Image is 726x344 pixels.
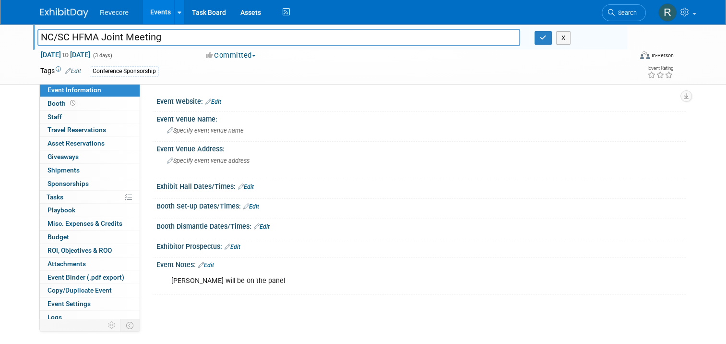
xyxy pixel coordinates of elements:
[40,97,140,110] a: Booth
[61,51,70,59] span: to
[40,150,140,163] a: Giveaways
[167,127,244,134] span: Specify event venue name
[48,180,89,187] span: Sponsorships
[48,113,62,121] span: Staff
[40,137,140,150] a: Asset Reservations
[658,3,677,22] img: Rachael Sires
[40,244,140,257] a: ROI, Objectives & ROO
[40,284,140,297] a: Copy/Duplicate Event
[647,66,673,71] div: Event Rating
[156,199,686,211] div: Booth Set-up Dates/Times:
[156,258,686,270] div: Event Notes:
[167,157,250,164] span: Specify event venue address
[40,8,88,18] img: ExhibitDay
[40,164,140,177] a: Shipments
[202,50,260,61] button: Committed
[40,84,140,97] a: Event Information
[651,52,674,59] div: In-Person
[640,51,650,59] img: Format-Inperson.png
[156,142,686,154] div: Event Venue Address:
[48,313,62,321] span: Logs
[48,126,106,134] span: Travel Reservations
[92,52,112,59] span: (3 days)
[602,4,646,21] a: Search
[198,262,214,269] a: Edit
[40,231,140,244] a: Budget
[40,191,140,204] a: Tasks
[254,223,270,230] a: Edit
[90,66,159,76] div: Conference Sponsorship
[40,123,140,136] a: Travel Reservations
[47,193,63,201] span: Tasks
[156,112,686,124] div: Event Venue Name:
[104,319,120,332] td: Personalize Event Tab Strip
[156,239,686,252] div: Exhibitor Prospectus:
[225,244,240,250] a: Edit
[156,94,686,107] div: Event Website:
[68,99,77,107] span: Booth not reserved yet
[48,99,77,107] span: Booth
[205,98,221,105] a: Edit
[48,300,91,307] span: Event Settings
[165,271,583,291] div: [PERSON_NAME] will be on the panel
[48,206,75,214] span: Playbook
[48,260,86,268] span: Attachments
[48,139,105,147] span: Asset Reservations
[40,217,140,230] a: Misc. Expenses & Credits
[120,319,140,332] td: Toggle Event Tabs
[243,203,259,210] a: Edit
[48,273,124,281] span: Event Binder (.pdf export)
[40,258,140,270] a: Attachments
[48,286,112,294] span: Copy/Duplicate Event
[40,177,140,190] a: Sponsorships
[40,204,140,217] a: Playbook
[100,9,129,16] span: Revecore
[40,66,81,77] td: Tags
[40,111,140,123] a: Staff
[65,68,81,74] a: Edit
[48,86,101,94] span: Event Information
[48,220,122,227] span: Misc. Expenses & Credits
[40,311,140,324] a: Logs
[40,297,140,310] a: Event Settings
[556,31,571,45] button: X
[156,179,686,192] div: Exhibit Hall Dates/Times:
[48,153,79,160] span: Giveaways
[580,50,674,64] div: Event Format
[48,166,80,174] span: Shipments
[40,50,91,59] span: [DATE] [DATE]
[238,184,254,190] a: Edit
[615,9,637,16] span: Search
[48,246,112,254] span: ROI, Objectives & ROO
[48,233,69,241] span: Budget
[40,271,140,284] a: Event Binder (.pdf export)
[156,219,686,232] div: Booth Dismantle Dates/Times:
